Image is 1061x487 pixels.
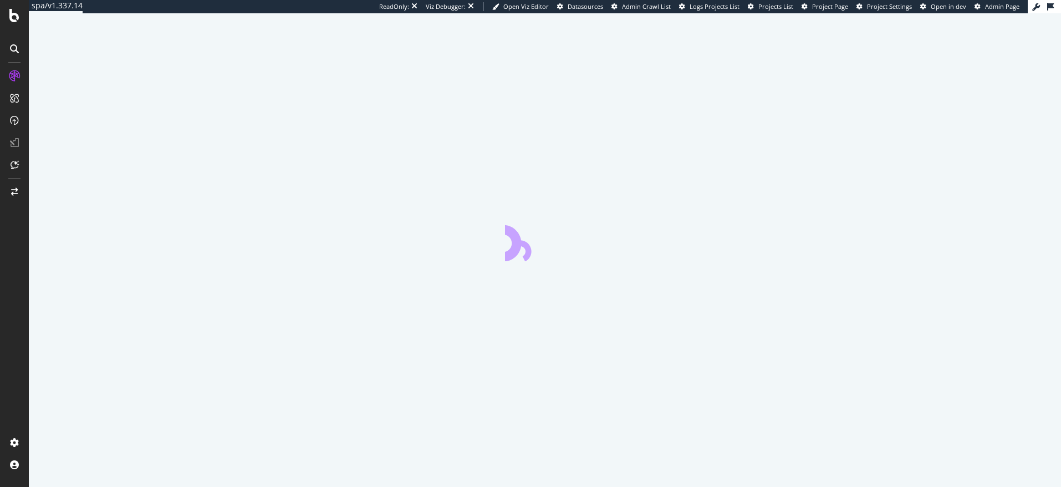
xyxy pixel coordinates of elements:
[758,2,793,11] span: Projects List
[505,221,585,261] div: animation
[679,2,739,11] a: Logs Projects List
[802,2,848,11] a: Project Page
[985,2,1019,11] span: Admin Page
[812,2,848,11] span: Project Page
[557,2,603,11] a: Datasources
[748,2,793,11] a: Projects List
[931,2,966,11] span: Open in dev
[492,2,549,11] a: Open Viz Editor
[622,2,671,11] span: Admin Crawl List
[611,2,671,11] a: Admin Crawl List
[867,2,912,11] span: Project Settings
[856,2,912,11] a: Project Settings
[568,2,603,11] span: Datasources
[379,2,409,11] div: ReadOnly:
[503,2,549,11] span: Open Viz Editor
[920,2,966,11] a: Open in dev
[690,2,739,11] span: Logs Projects List
[975,2,1019,11] a: Admin Page
[426,2,466,11] div: Viz Debugger:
